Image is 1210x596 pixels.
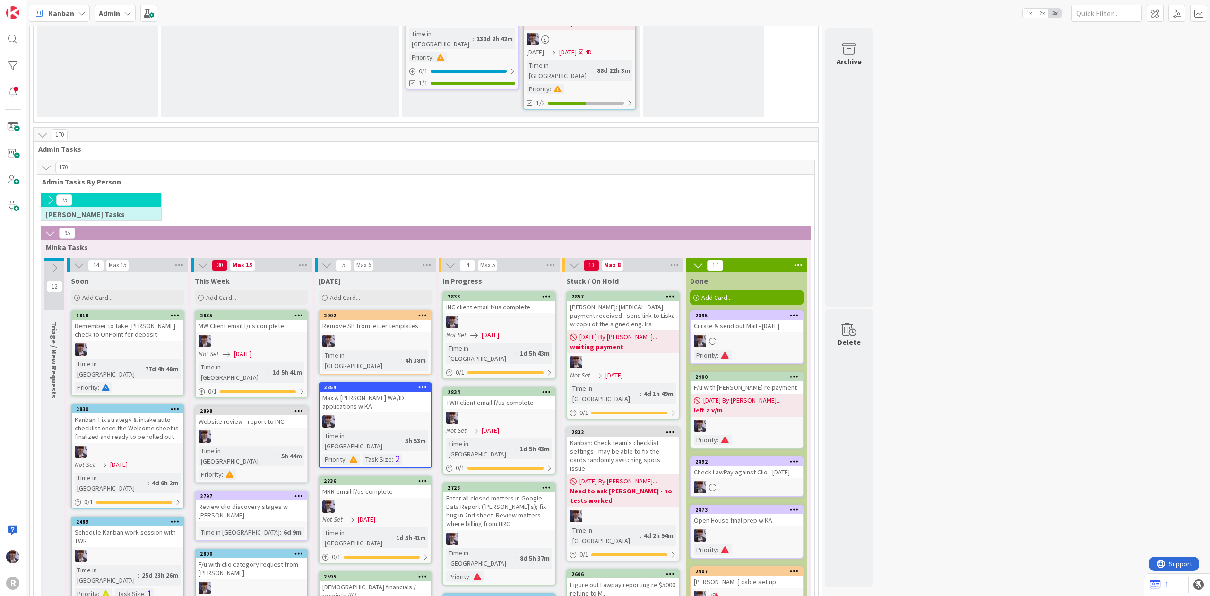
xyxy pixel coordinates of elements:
img: ML [75,343,87,356]
div: 5h 53m [403,436,428,446]
div: 2873 [695,507,803,513]
span: 0 / 1 [84,497,93,507]
span: : [516,444,518,454]
img: ML [694,335,706,347]
div: Time in [GEOGRAPHIC_DATA] [570,383,640,404]
div: 2832 [571,429,679,436]
span: [DATE] By [PERSON_NAME]... [579,332,657,342]
div: 2489Schedule Kanban work session with TWR [72,517,183,547]
div: ML [443,533,555,545]
div: 2857[PERSON_NAME]: [MEDICAL_DATA] payment received - send link to Liska w copu of the signed eng.... [567,292,679,330]
div: 2898Website review - report to INC [196,407,307,428]
img: ML [199,335,211,347]
span: Add Card... [206,293,236,302]
div: 1818 [76,312,183,319]
span: In Progress [442,276,482,286]
span: : [469,571,471,582]
span: 13 [583,260,599,271]
span: 0 / 1 [419,66,428,76]
div: Priority [694,544,717,555]
span: : [392,454,393,465]
img: ML [322,335,335,347]
img: ML [570,356,582,368]
div: Review clio discovery stages w [PERSON_NAME] [196,500,307,521]
div: 0/1 [406,65,518,77]
div: 2907 [695,568,803,575]
span: 0 / 1 [456,368,465,377]
div: Archive [837,56,862,67]
div: Time in [GEOGRAPHIC_DATA] [322,350,401,371]
div: Time in [GEOGRAPHIC_DATA] [199,362,268,383]
span: : [516,348,518,359]
a: 2835MW Client email f/us completeMLNot Set[DATE]Time in [GEOGRAPHIC_DATA]:1d 5h 41m0/1 [195,310,308,398]
b: Need to ask [PERSON_NAME] - no tests worked [570,486,676,505]
i: Not Set [446,331,467,339]
a: 2834TWR client email f/us completeMLNot Set[DATE]Time in [GEOGRAPHIC_DATA]:1d 5h 43m0/1 [442,387,556,475]
div: Time in [GEOGRAPHIC_DATA] [446,343,516,364]
div: 2907 [691,567,803,576]
div: 1818Remember to take [PERSON_NAME] check to OnPoint for deposit [72,311,183,341]
img: ML [570,510,582,522]
span: 1x [1023,9,1036,18]
div: Priority [694,350,717,360]
b: waiting payment [570,342,676,351]
div: 130d 2h 42m [474,34,515,44]
div: 2830Kanban: Fix strategy & intake auto checklist once the Welcome sheet is finalized and ready to... [72,405,183,443]
div: INC client email f/us complete [443,301,555,313]
span: : [98,382,99,393]
div: 2898 [196,407,307,415]
span: 14 [88,260,104,271]
span: 0 / 1 [579,408,588,418]
div: Schedule Kanban work session with TWR [72,526,183,547]
span: This Week [195,276,230,286]
div: F/u with clio category request from [PERSON_NAME] [196,558,307,579]
img: ML [694,481,706,493]
div: 2892 [695,458,803,465]
div: 0/1 [320,551,431,563]
a: 2797Review clio discovery stages w [PERSON_NAME]Time in [GEOGRAPHIC_DATA]:6d 9m [195,491,308,541]
div: 2854 [320,383,431,392]
div: 2800F/u with clio category request from [PERSON_NAME] [196,550,307,579]
span: 170 [52,129,68,140]
span: : [392,533,394,543]
div: 2895 [695,312,803,319]
div: 2797 [196,492,307,500]
div: 2835MW Client email f/us complete [196,311,307,332]
div: 2797Review clio discovery stages w [PERSON_NAME] [196,492,307,521]
div: 2832Kanban: Check team's checklist settings - may be able to fix the cards randomly switching spo... [567,428,679,474]
div: 2834 [448,389,555,395]
span: Kelly Tasks [46,210,149,219]
div: Remove SB from letter templates [320,320,431,332]
div: 2892Check LawPay against Clio - [DATE] [691,457,803,478]
div: 2728 [448,484,555,491]
div: 8d 5h 37m [518,553,552,563]
div: Time in [GEOGRAPHIC_DATA] [446,548,516,569]
span: 0 / 1 [332,552,341,562]
span: : [401,355,403,366]
div: ML [524,33,635,45]
span: Kanban [48,8,74,19]
i: Not Set [446,426,467,435]
div: 2900 [691,373,803,381]
div: 1d 5h 41m [270,367,304,377]
div: ML [196,335,307,347]
span: Add Card... [82,293,112,302]
div: Check LawPay against Clio - [DATE] [691,466,803,478]
div: ML [72,550,183,562]
img: ML [446,412,458,424]
a: 2830Kanban: Fix strategy & intake auto checklist once the Welcome sheet is finalized and ready to... [71,404,184,509]
div: 2797 [200,493,307,500]
span: Minka Tasks [46,243,799,252]
div: ML [320,335,431,347]
div: Priority [199,469,222,480]
div: 1d 5h 43m [518,444,552,454]
div: 88d 22h 3m [595,65,632,76]
span: 1/1 [419,78,428,88]
div: 2857 [571,293,679,300]
div: Time in [GEOGRAPHIC_DATA] [75,359,141,379]
span: : [640,388,641,399]
span: 170 [55,162,71,173]
span: [DATE] [482,426,499,436]
div: 2902Remove SB from letter templates [320,311,431,332]
div: ML [443,316,555,328]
